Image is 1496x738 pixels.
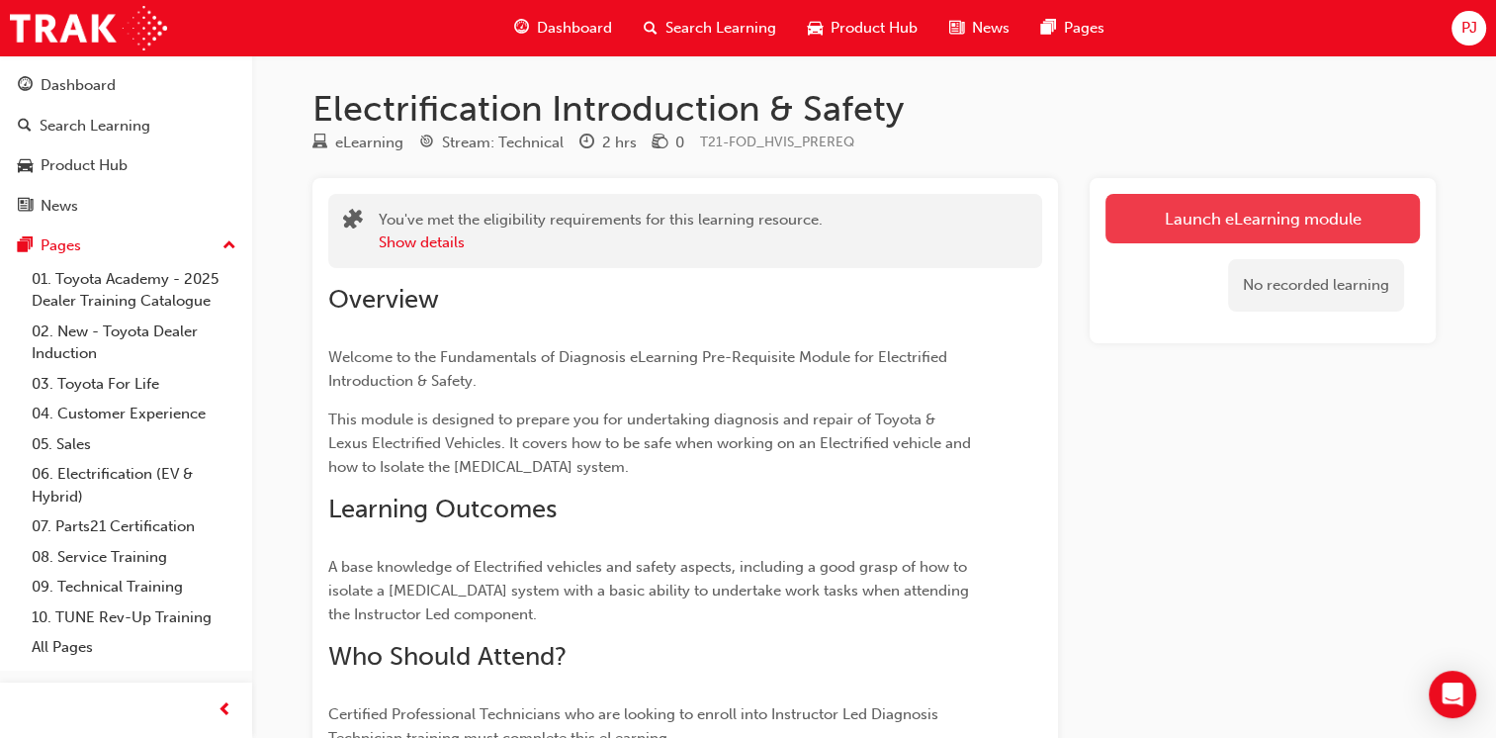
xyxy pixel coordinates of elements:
div: You've met the eligibility requirements for this learning resource. [379,209,823,253]
span: search-icon [644,16,658,41]
span: money-icon [653,135,667,152]
a: car-iconProduct Hub [792,8,933,48]
h1: Electrification Introduction & Safety [312,87,1436,131]
div: Duration [579,131,637,155]
span: search-icon [18,118,32,136]
span: up-icon [222,233,236,259]
div: Stream [419,131,564,155]
span: Dashboard [537,17,612,40]
a: 09. Technical Training [24,572,244,602]
a: pages-iconPages [1025,8,1120,48]
a: Dashboard [8,67,244,104]
span: puzzle-icon [343,211,363,233]
a: 05. Sales [24,429,244,460]
button: Pages [8,228,244,264]
div: Pages [41,234,81,257]
div: No recorded learning [1228,259,1404,312]
span: target-icon [419,135,434,152]
div: 0 [675,132,684,154]
span: Product Hub [831,17,918,40]
div: Product Hub [41,154,128,177]
span: guage-icon [18,77,33,95]
button: Show details [379,231,465,254]
img: Trak [10,6,167,50]
a: guage-iconDashboard [498,8,628,48]
span: news-icon [949,16,964,41]
span: Who Should Attend? [328,641,567,672]
span: guage-icon [514,16,529,41]
span: prev-icon [218,698,232,723]
div: Dashboard [41,74,116,97]
div: Price [653,131,684,155]
div: Stream: Technical [442,132,564,154]
a: Product Hub [8,147,244,184]
a: News [8,188,244,225]
span: A base knowledge of Electrified vehicles and safety aspects, including a good grasp of how to iso... [328,558,973,623]
span: Search Learning [665,17,776,40]
div: eLearning [335,132,403,154]
span: car-icon [808,16,823,41]
a: All Pages [24,632,244,663]
span: car-icon [18,157,33,175]
span: pages-icon [1041,16,1056,41]
span: Overview [328,284,439,315]
span: learningResourceType_ELEARNING-icon [312,135,327,152]
button: PJ [1452,11,1486,46]
div: Type [312,131,403,155]
span: news-icon [18,198,33,216]
a: Search Learning [8,108,244,144]
a: 02. New - Toyota Dealer Induction [24,317,244,369]
a: 01. Toyota Academy - 2025 Dealer Training Catalogue [24,264,244,317]
a: 03. Toyota For Life [24,369,244,400]
span: Learning resource code [700,134,854,150]
a: news-iconNews [933,8,1025,48]
div: Search Learning [40,115,150,138]
div: Open Intercom Messenger [1429,671,1476,718]
span: Learning Outcomes [328,494,557,524]
a: 04. Customer Experience [24,399,244,429]
span: PJ [1460,17,1476,40]
div: News [41,195,78,218]
span: pages-icon [18,237,33,255]
a: search-iconSearch Learning [628,8,792,48]
span: This module is designed to prepare you for undertaking diagnosis and repair of Toyota & Lexus Ele... [328,411,975,476]
a: 10. TUNE Rev-Up Training [24,602,244,633]
span: Welcome to the Fundamentals of Diagnosis eLearning Pre-Requisite Module for Electrified Introduct... [328,348,951,390]
div: 2 hrs [602,132,637,154]
a: 07. Parts21 Certification [24,511,244,542]
a: Launch eLearning module [1105,194,1420,243]
span: News [972,17,1010,40]
a: 08. Service Training [24,542,244,573]
span: Pages [1064,17,1104,40]
span: clock-icon [579,135,594,152]
button: DashboardSearch LearningProduct HubNews [8,63,244,228]
a: 06. Electrification (EV & Hybrid) [24,459,244,511]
